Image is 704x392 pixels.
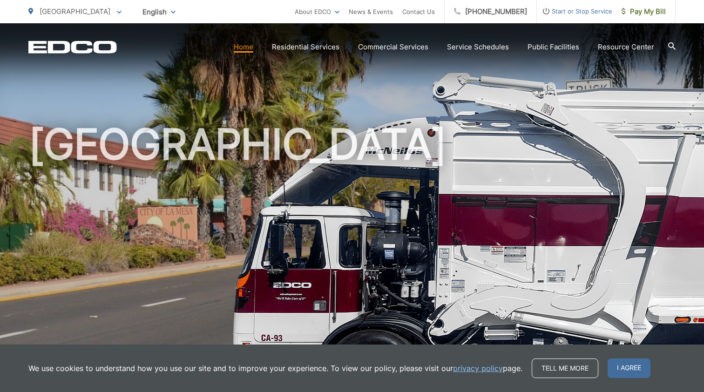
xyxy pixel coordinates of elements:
span: [GEOGRAPHIC_DATA] [40,7,110,16]
a: privacy policy [453,363,503,374]
a: Home [234,41,253,53]
a: Commercial Services [358,41,428,53]
p: We use cookies to understand how you use our site and to improve your experience. To view our pol... [28,363,522,374]
span: I agree [608,358,650,378]
a: About EDCO [295,6,339,17]
span: Pay My Bill [622,6,666,17]
a: Resource Center [598,41,654,53]
a: Contact Us [402,6,435,17]
a: Residential Services [272,41,339,53]
a: EDCD logo. Return to the homepage. [28,41,117,54]
span: English [135,4,183,20]
a: Public Facilities [528,41,579,53]
a: Service Schedules [447,41,509,53]
a: Tell me more [532,358,598,378]
a: News & Events [349,6,393,17]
